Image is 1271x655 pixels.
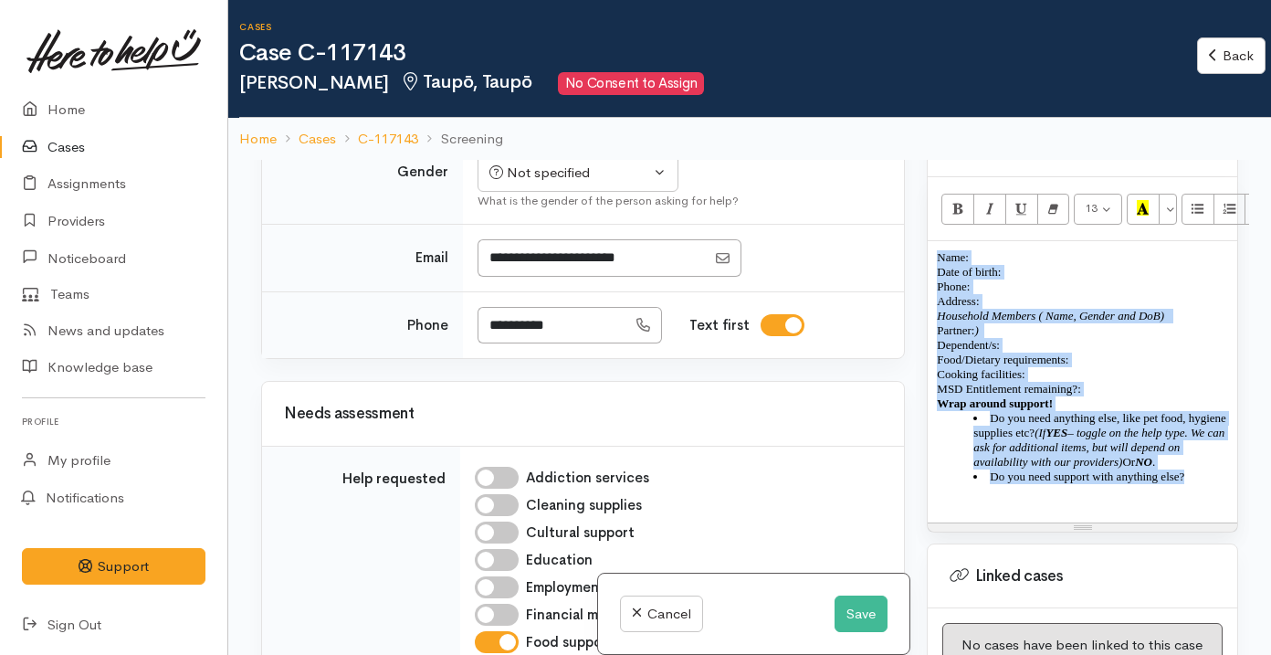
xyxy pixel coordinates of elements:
button: Font Size [1074,194,1122,225]
p: Address: [937,294,1228,309]
span: No Consent to Assign [558,72,704,95]
label: Food support [526,632,614,653]
button: Unordered list (⌘+⇧+NUM7) [1182,194,1214,225]
li: Screening [418,129,502,150]
h1: Case C-117143 [239,40,1197,67]
i: YES [1045,426,1067,439]
div: What is the gender of the person asking for help? [478,192,882,210]
b: Wrap around support! [937,396,1053,410]
label: Employment support [526,577,660,598]
li: Do you need anything else, like pet food, hygiene supplies etc? Or . [973,411,1228,470]
a: Back [1197,37,1266,75]
label: Gender [397,162,448,183]
h2: [PERSON_NAME] [239,72,1197,95]
h6: Profile [22,409,205,434]
p: Partner: Dependent/s: [937,309,1228,353]
label: Cultural support [526,523,635,544]
label: Education [526,550,593,571]
label: Text first [689,315,750,336]
label: Cleaning supplies [526,495,642,516]
button: More Color [1159,194,1177,225]
button: Recent Color [1127,194,1160,225]
nav: breadcrumb [228,118,1271,161]
button: Support [22,548,205,586]
button: Bold (⌘+B) [941,194,974,225]
i: Household Members ( Name, Gender and DoB) [937,309,1164,322]
p: Food/Dietary requirements: Cooking facilities: MSD Entitlement remaining?: [937,353,1228,396]
button: Not specified [478,154,678,192]
label: Email [415,248,448,269]
span: Taupō, Taupō [400,70,532,93]
label: Financial mentoring/budgeting [526,605,734,626]
i: (If [1035,426,1045,439]
button: Underline (⌘+U) [1005,194,1038,225]
button: Save [835,596,888,633]
h3: Needs assessment [284,406,882,423]
i: ) [974,323,978,337]
h6: Cases [239,22,1197,32]
a: Cases [299,129,336,150]
i: NO [1135,455,1152,469]
label: Addiction services [526,468,649,489]
li: Do you need support with anything else? [973,470,1228,484]
button: Italic (⌘+I) [973,194,1006,225]
button: Ordered list (⌘+⇧+NUM8) [1213,194,1246,225]
div: Not specified [489,163,650,184]
h3: Linked cases [950,567,1215,586]
a: Home [239,129,277,150]
i: – toggle on the help type. We can ask for additional items, but will depend on availability with ... [973,426,1224,469]
a: Cancel [620,596,703,633]
div: Resize [928,523,1237,532]
label: Phone [407,315,448,336]
a: C-117143 [358,129,418,150]
button: Remove Font Style (⌘+\) [1037,194,1070,225]
p: Name: Date of birth: Phone: [937,250,1228,294]
span: 13 [1085,200,1098,216]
